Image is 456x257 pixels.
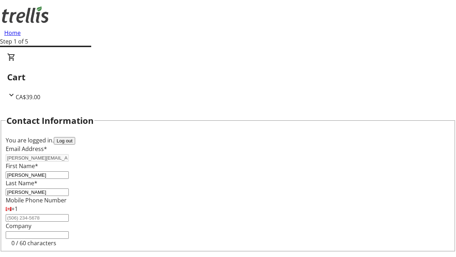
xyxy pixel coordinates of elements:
label: Mobile Phone Number [6,196,67,204]
button: Log out [54,137,75,145]
h2: Contact Information [6,114,94,127]
div: You are logged in. [6,136,450,145]
label: Email Address* [6,145,47,153]
tr-character-limit: 0 / 60 characters [11,239,56,247]
div: CartCA$39.00 [7,53,449,101]
label: Company [6,222,31,230]
span: CA$39.00 [16,93,40,101]
label: Last Name* [6,179,37,187]
label: First Name* [6,162,38,170]
h2: Cart [7,71,449,84]
input: (506) 234-5678 [6,214,69,222]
